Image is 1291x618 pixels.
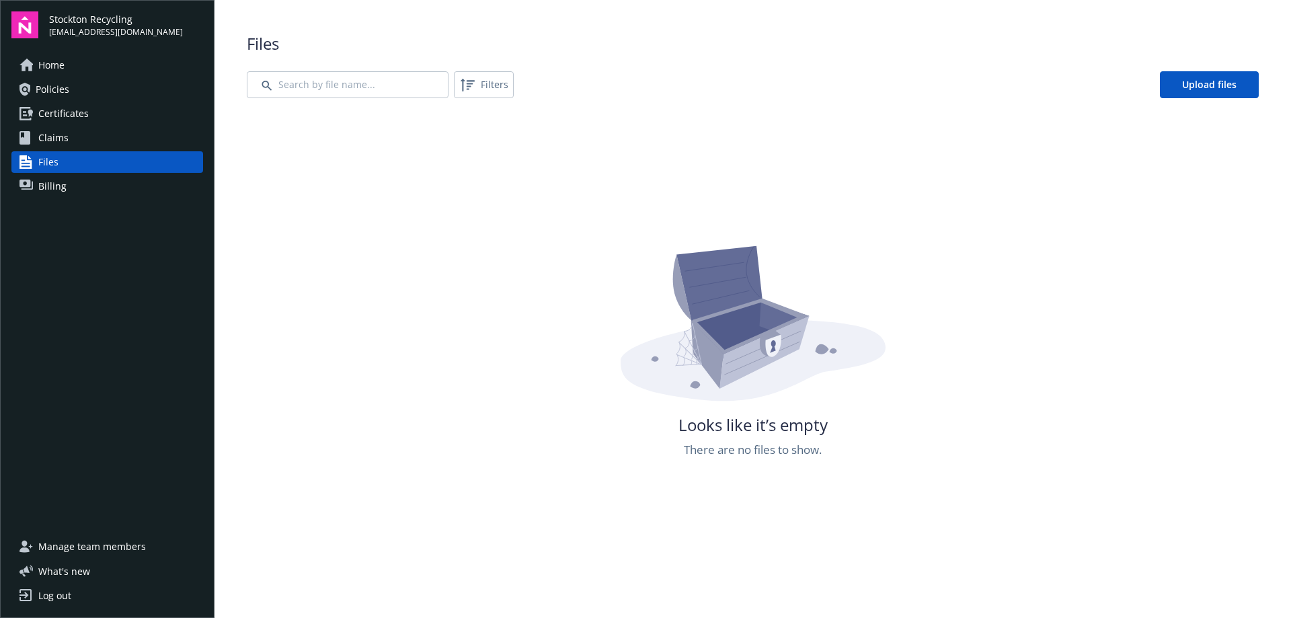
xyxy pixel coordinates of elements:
[36,79,69,100] span: Policies
[11,564,112,578] button: What's new
[11,79,203,100] a: Policies
[49,12,183,26] span: Stockton Recycling
[38,54,65,76] span: Home
[481,77,508,91] span: Filters
[454,71,514,98] button: Filters
[11,127,203,149] a: Claims
[11,176,203,197] a: Billing
[38,127,69,149] span: Claims
[49,11,203,38] button: Stockton Recycling[EMAIL_ADDRESS][DOMAIN_NAME]
[678,414,828,436] span: Looks like it’s empty
[38,103,89,124] span: Certificates
[11,151,203,173] a: Files
[11,54,203,76] a: Home
[38,176,67,197] span: Billing
[38,536,146,557] span: Manage team members
[11,536,203,557] a: Manage team members
[11,103,203,124] a: Certificates
[38,585,71,607] div: Log out
[49,26,183,38] span: [EMAIL_ADDRESS][DOMAIN_NAME]
[38,151,58,173] span: Files
[1182,78,1237,91] span: Upload files
[38,564,90,578] span: What ' s new
[1160,71,1259,98] a: Upload files
[457,74,511,95] span: Filters
[684,441,822,459] span: There are no files to show.
[247,32,1259,55] span: Files
[247,71,448,98] input: Search by file name...
[11,11,38,38] img: navigator-logo.svg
